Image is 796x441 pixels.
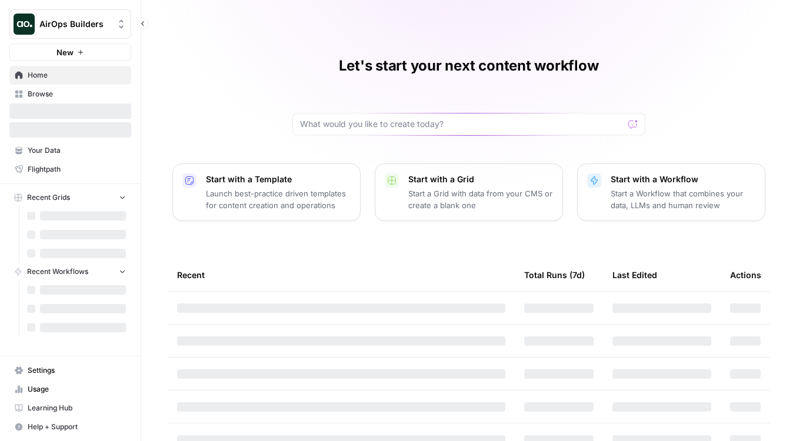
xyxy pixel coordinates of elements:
a: Browse [9,85,131,103]
button: Start with a GridStart a Grid with data from your CMS or create a blank one [375,163,563,221]
span: Flightpath [28,164,126,175]
span: Your Data [28,145,126,156]
img: AirOps Builders Logo [14,14,35,35]
button: New [9,44,131,61]
a: Learning Hub [9,399,131,417]
div: Total Runs (7d) [524,259,585,291]
input: What would you like to create today? [300,118,624,130]
button: Workspace: AirOps Builders [9,9,131,39]
div: Recent [177,259,505,291]
button: Help + Support [9,417,131,436]
div: Actions [730,259,761,291]
a: Usage [9,380,131,399]
span: Recent Grids [27,192,70,203]
button: Start with a TemplateLaunch best-practice driven templates for content creation and operations [172,163,361,221]
p: Start a Workflow that combines your data, LLMs and human review [611,188,755,211]
span: Usage [28,384,126,395]
p: Start with a Workflow [611,173,755,185]
button: Recent Grids [9,189,131,206]
a: Flightpath [9,160,131,179]
button: Recent Workflows [9,263,131,280]
a: Your Data [9,141,131,160]
div: Last Edited [612,259,657,291]
span: Help + Support [28,422,126,432]
span: Recent Workflows [27,266,88,277]
h1: Let's start your next content workflow [339,56,599,75]
span: Browse [28,89,126,99]
p: Start with a Grid [408,173,553,185]
p: Launch best-practice driven templates for content creation and operations [206,188,351,211]
span: Learning Hub [28,403,126,413]
button: Start with a WorkflowStart a Workflow that combines your data, LLMs and human review [577,163,765,221]
span: AirOps Builders [39,18,111,30]
p: Start with a Template [206,173,351,185]
a: Home [9,66,131,85]
span: Home [28,70,126,81]
p: Start a Grid with data from your CMS or create a blank one [408,188,553,211]
a: Settings [9,361,131,380]
span: New [56,46,74,58]
span: Settings [28,365,126,376]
